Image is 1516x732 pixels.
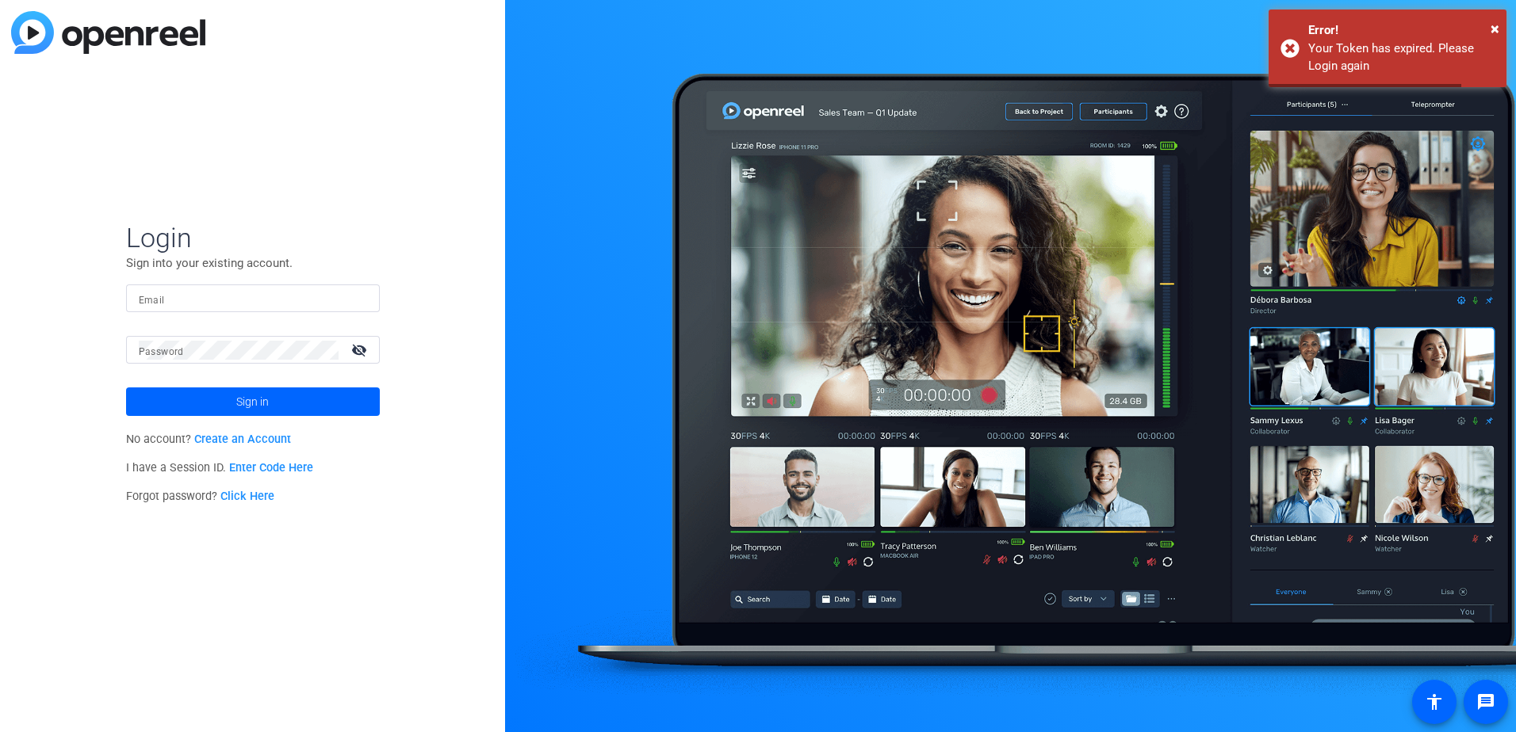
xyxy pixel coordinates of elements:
[139,295,165,306] mat-label: Email
[126,254,380,272] p: Sign into your existing account.
[126,433,292,446] span: No account?
[126,221,380,254] span: Login
[194,433,291,446] a: Create an Account
[236,382,269,421] span: Sign in
[229,461,313,475] a: Enter Code Here
[1425,692,1444,711] mat-icon: accessibility
[126,387,380,416] button: Sign in
[1476,692,1495,711] mat-icon: message
[11,11,205,54] img: blue-gradient.svg
[1491,17,1499,40] button: Close
[1491,19,1499,38] span: ×
[126,490,275,503] span: Forgot password?
[220,490,274,503] a: Click Here
[139,289,367,308] input: Enter Email Address
[126,461,314,475] span: I have a Session ID.
[1308,40,1495,75] div: Your Token has expired. Please Login again
[139,346,184,357] mat-label: Password
[342,338,380,361] mat-icon: visibility_off
[1308,21,1495,40] div: Error!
